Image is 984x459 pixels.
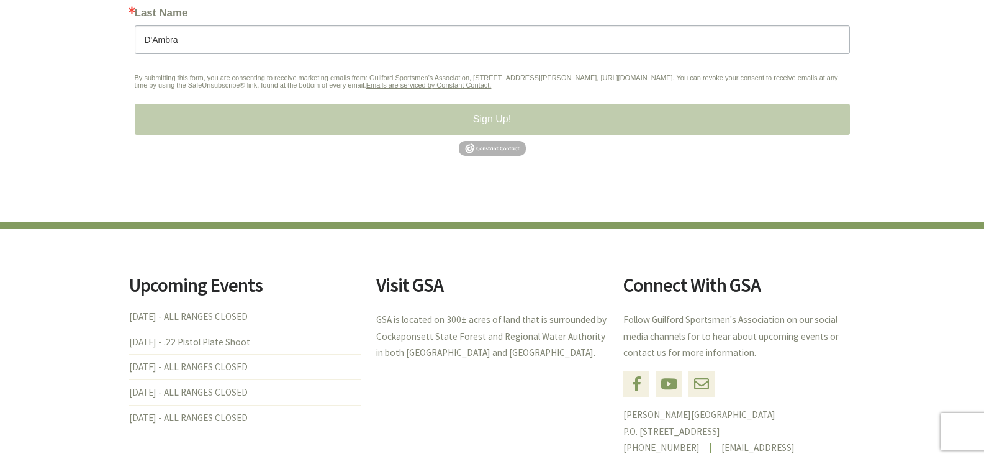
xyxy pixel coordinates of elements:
a: [PERSON_NAME][GEOGRAPHIC_DATA] [623,409,775,420]
span: | [700,442,721,453]
p: By submitting this form, you are consenting to receive marketing emails from: Guilford Sportsmen'... [135,74,850,89]
h2: Upcoming Events [129,276,361,295]
li: [DATE] - .22 Pistol Plate Shoot [129,329,361,354]
li: [DATE] - ALL RANGES CLOSED [129,312,361,329]
a: [PHONE_NUMBER] [623,442,700,453]
button: Sign Up! [135,104,850,135]
a: Emails are serviced by Constant Contact. [366,81,492,89]
li: [DATE] - ALL RANGES CLOSED [129,379,361,405]
li: [DATE] - ALL RANGES CLOSED [129,354,361,379]
p: Follow Guilford Sportsmen's Association on our social media channels for to hear about upcoming e... [623,312,855,361]
h2: Visit GSA [376,276,608,295]
h2: Connect With GSA [623,276,855,295]
p: GSA is located on 300± acres of land that is surrounded by Cockaponsett State Forest and Regional... [376,312,608,361]
label: Last Name [135,7,850,18]
li: [DATE] - ALL RANGES CLOSED [129,405,361,430]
